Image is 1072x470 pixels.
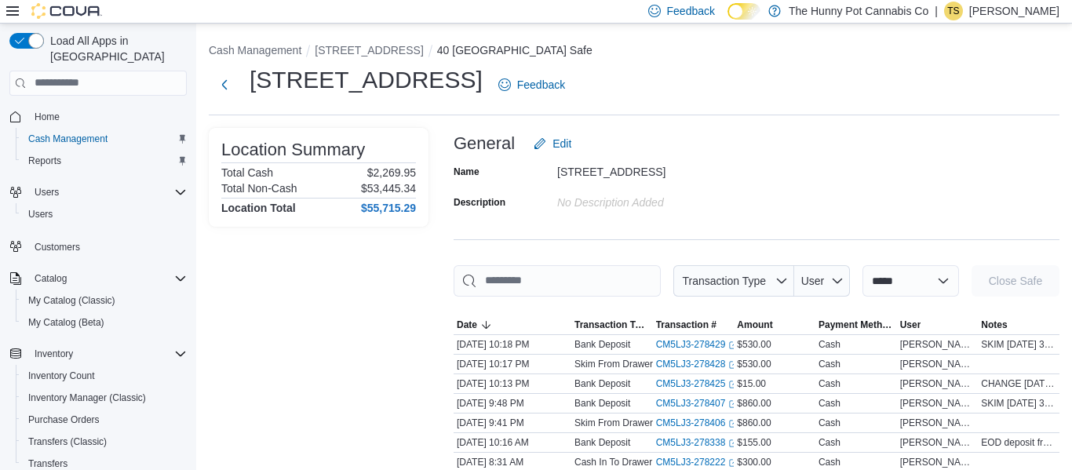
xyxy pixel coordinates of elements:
[22,388,152,407] a: Inventory Manager (Classic)
[22,151,67,170] a: Reports
[656,377,738,390] a: CM5LJ3-278425External link
[571,315,653,334] button: Transaction Type
[16,312,193,333] button: My Catalog (Beta)
[969,2,1059,20] p: [PERSON_NAME]
[28,344,79,363] button: Inventory
[454,394,571,413] div: [DATE] 9:48 PM
[454,315,571,334] button: Date
[221,182,297,195] h6: Total Non-Cash
[16,387,193,409] button: Inventory Manager (Classic)
[22,388,187,407] span: Inventory Manager (Classic)
[22,410,187,429] span: Purchase Orders
[315,44,423,56] button: [STREET_ADDRESS]
[574,358,700,370] p: Skim From Drawer (Drawer 1)
[28,236,187,256] span: Customers
[35,241,80,253] span: Customers
[728,380,738,389] svg: External link
[900,358,975,370] span: [PERSON_NAME]
[457,319,477,331] span: Date
[574,377,630,390] p: Bank Deposit
[28,414,100,426] span: Purchase Orders
[737,319,772,331] span: Amount
[44,33,187,64] span: Load All Apps in [GEOGRAPHIC_DATA]
[3,268,193,290] button: Catalog
[981,338,1056,351] span: SKIM [DATE] 3 x 100 1 x 50 9 x 20
[897,315,979,334] button: User
[492,69,571,100] a: Feedback
[989,273,1042,289] span: Close Safe
[16,150,193,172] button: Reports
[656,338,738,351] a: CM5LJ3-278429External link
[454,335,571,354] div: [DATE] 10:18 PM
[22,205,59,224] a: Users
[574,436,630,449] p: Bank Deposit
[437,44,593,56] button: 40 [GEOGRAPHIC_DATA] Safe
[16,290,193,312] button: My Catalog (Classic)
[737,338,771,351] span: $530.00
[819,338,840,351] div: Cash
[22,432,187,451] span: Transfers (Classic)
[35,186,59,199] span: Users
[819,397,840,410] div: Cash
[28,269,187,288] span: Catalog
[789,2,928,20] p: The Hunny Pot Cannabis Co
[22,205,187,224] span: Users
[819,456,840,468] div: Cash
[22,432,113,451] a: Transfers (Classic)
[557,159,768,178] div: [STREET_ADDRESS]
[16,128,193,150] button: Cash Management
[981,397,1056,410] span: SKIM [DATE] 3 x 100 2 x 50 23 x 20
[221,140,365,159] h3: Location Summary
[367,166,416,179] p: $2,269.95
[28,133,108,145] span: Cash Management
[944,2,963,20] div: Tash Slothouber
[819,436,840,449] div: Cash
[361,202,416,214] h4: $55,715.29
[727,3,760,20] input: Dark Mode
[819,417,840,429] div: Cash
[35,111,60,123] span: Home
[454,196,505,209] label: Description
[28,435,107,448] span: Transfers (Classic)
[667,3,715,19] span: Feedback
[454,355,571,373] div: [DATE] 10:17 PM
[728,419,738,428] svg: External link
[947,2,959,20] span: TS
[734,315,815,334] button: Amount
[28,294,115,307] span: My Catalog (Classic)
[28,370,95,382] span: Inventory Count
[935,2,938,20] p: |
[22,129,187,148] span: Cash Management
[28,208,53,220] span: Users
[656,358,738,370] a: CM5LJ3-278428External link
[819,319,894,331] span: Payment Methods
[28,183,187,202] span: Users
[22,366,101,385] a: Inventory Count
[900,397,975,410] span: [PERSON_NAME]
[517,77,565,93] span: Feedback
[22,291,187,310] span: My Catalog (Classic)
[574,338,630,351] p: Bank Deposit
[900,377,975,390] span: [PERSON_NAME]
[31,3,102,19] img: Cova
[737,417,771,429] span: $860.00
[28,238,86,257] a: Customers
[209,44,301,56] button: Cash Management
[728,399,738,409] svg: External link
[656,319,716,331] span: Transaction #
[815,315,897,334] button: Payment Methods
[22,366,187,385] span: Inventory Count
[16,409,193,431] button: Purchase Orders
[3,105,193,128] button: Home
[35,348,73,360] span: Inventory
[28,183,65,202] button: Users
[250,64,483,96] h1: [STREET_ADDRESS]
[656,436,738,449] a: CM5LJ3-278338External link
[22,313,187,332] span: My Catalog (Beta)
[574,456,699,468] p: Cash In To Drawer (Drawer 3)
[28,155,61,167] span: Reports
[972,265,1059,297] button: Close Safe
[22,410,106,429] a: Purchase Orders
[728,341,738,350] svg: External link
